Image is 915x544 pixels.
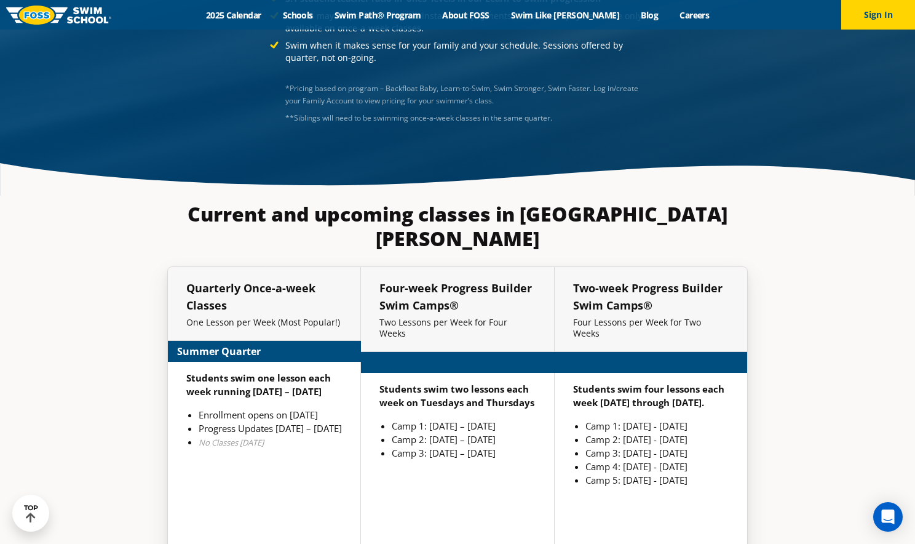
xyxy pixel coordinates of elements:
li: Camp 1: [DATE] – [DATE] [392,419,536,433]
p: One Lesson per Week (Most Popular!) [186,317,342,328]
p: Four Lessons per Week for Two Weeks [573,317,729,339]
li: Camp 2: [DATE] - [DATE] [585,433,729,446]
strong: Students swim one lesson each week running [DATE] – [DATE] [186,372,331,398]
div: TOP [24,504,38,523]
strong: Students swim four lessons each week [DATE] through [DATE]. [573,383,724,409]
strong: Students swim two lessons each week on Tuesdays and Thursdays [379,383,534,409]
p: *Pricing based on program – Backfloat Baby, Learn-to-Swim, Swim Stronger, Swim Faster. Log in/cre... [285,82,644,107]
strong: Summer Quarter [177,344,261,359]
li: Camp 2: [DATE] – [DATE] [392,433,536,446]
p: Two Lessons per Week for Four Weeks [379,317,536,339]
a: About FOSS [432,9,501,21]
h5: Four-week Progress Builder Swim Camps® [379,279,536,314]
li: Camp 3: [DATE] - [DATE] [585,446,729,460]
a: Careers [669,9,720,21]
li: Camp 4: [DATE] - [DATE] [585,460,729,473]
li: Camp 3: [DATE] – [DATE] [392,446,536,460]
li: Camp 5: [DATE] - [DATE] [585,473,729,487]
a: Swim Path® Program [323,9,431,21]
h5: Two-week Progress Builder Swim Camps® [573,279,729,314]
li: Enrollment opens on [DATE] [199,408,342,422]
img: FOSS Swim School Logo [6,6,111,25]
li: Camp 1: [DATE] - [DATE] [585,419,729,433]
a: Schools [272,9,323,21]
div: Josef Severson, Rachael Blom (group direct message) [285,112,644,124]
a: 2025 Calendar [195,9,272,21]
a: Blog [630,9,669,21]
h5: Quarterly Once-a-week Classes [186,279,342,314]
div: Open Intercom Messenger [873,502,903,532]
li: Progress Updates [DATE] – [DATE] [199,422,342,435]
em: No Classes [DATE] [199,437,264,448]
div: **Siblings will need to be swimming once-a-week classes in the same quarter. [285,112,644,124]
a: Swim Like [PERSON_NAME] [500,9,630,21]
h3: Current and upcoming classes in [GEOGRAPHIC_DATA][PERSON_NAME] [167,202,748,251]
li: Swim when it makes sense for your family and your schedule. Sessions offered by quarter, not on-g... [270,39,644,64]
